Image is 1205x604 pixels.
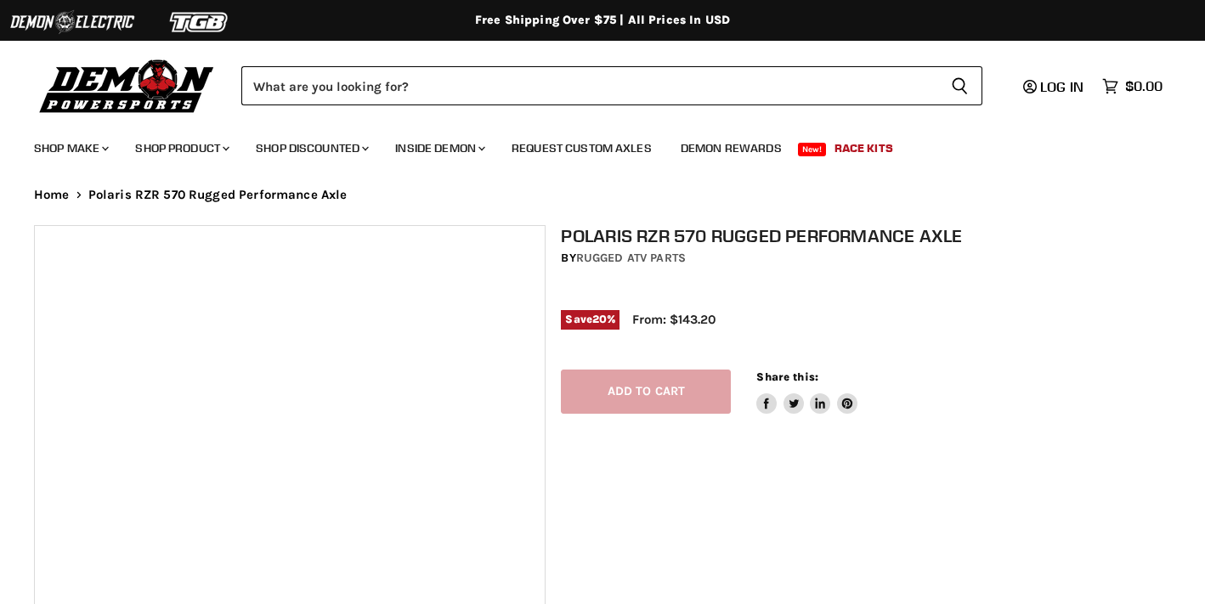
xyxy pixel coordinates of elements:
[937,66,982,105] button: Search
[576,251,686,265] a: Rugged ATV Parts
[499,131,665,166] a: Request Custom Axles
[668,131,795,166] a: Demon Rewards
[241,66,937,105] input: Search
[561,225,1186,246] h1: Polaris RZR 570 Rugged Performance Axle
[34,55,220,116] img: Demon Powersports
[8,6,136,38] img: Demon Electric Logo 2
[88,188,348,202] span: Polaris RZR 570 Rugged Performance Axle
[243,131,379,166] a: Shop Discounted
[592,313,607,325] span: 20
[1040,78,1083,95] span: Log in
[136,6,263,38] img: TGB Logo 2
[798,143,827,156] span: New!
[1125,78,1163,94] span: $0.00
[1015,79,1094,94] a: Log in
[34,188,70,202] a: Home
[21,131,119,166] a: Shop Make
[632,312,716,327] span: From: $143.20
[756,370,857,415] aside: Share this:
[756,370,817,383] span: Share this:
[822,131,906,166] a: Race Kits
[241,66,982,105] form: Product
[561,249,1186,268] div: by
[561,310,619,329] span: Save %
[122,131,240,166] a: Shop Product
[1094,74,1171,99] a: $0.00
[21,124,1158,166] ul: Main menu
[382,131,495,166] a: Inside Demon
